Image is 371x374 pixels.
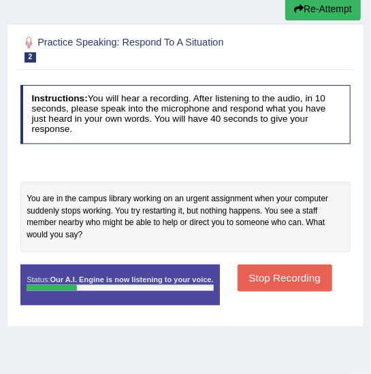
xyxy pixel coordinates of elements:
div: You are in the campus library working on an urgent assignment when your computer suddenly stops w... [20,182,351,252]
div: Status: [20,265,221,305]
button: Stop Recording [238,265,332,291]
h4: You will hear a recording. After listening to the audio, in 10 seconds, please speak into the mic... [20,85,351,144]
span: 2 [25,52,37,63]
h2: Practice Speaking: Respond To A Situation [20,34,225,63]
b: Instructions: [31,93,87,103]
strong: Our A.I. Engine is now listening to your voice. [50,275,214,284]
